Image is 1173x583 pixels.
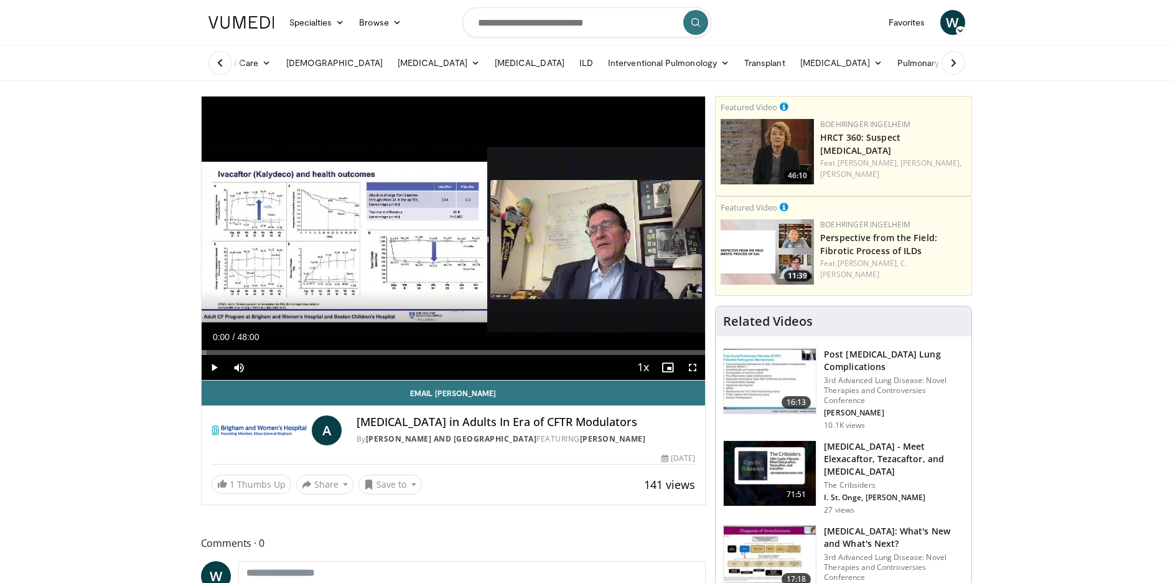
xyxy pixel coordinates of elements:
img: 0d260a3c-dea8-4d46-9ffd-2859801fb613.png.150x105_q85_crop-smart_upscale.png [721,219,814,285]
img: VuMedi Logo [208,16,274,29]
p: The Cribsiders [824,480,964,490]
p: I. St. Onge, [PERSON_NAME] [824,493,964,503]
button: Share [296,475,354,495]
a: [MEDICAL_DATA] [390,50,487,75]
div: Feat. [820,158,966,180]
a: C. [PERSON_NAME] [820,258,907,280]
span: 46:10 [784,170,811,181]
div: By FEATURING [357,434,695,445]
a: Browse [352,10,409,35]
p: 3rd Advanced Lung Disease: Novel Therapies and Controversies Conference [824,376,964,405]
a: [MEDICAL_DATA] [793,50,890,75]
a: A [312,415,342,445]
input: Search topics, interventions [462,7,711,37]
span: 16:13 [782,396,811,409]
p: [PERSON_NAME] [824,408,964,418]
a: W [940,10,965,35]
a: 1 Thumbs Up [212,475,291,494]
a: [PERSON_NAME] [820,169,879,179]
a: [PERSON_NAME], [838,258,899,268]
a: [PERSON_NAME], [838,158,899,168]
a: Pulmonary Infection [890,50,998,75]
a: [PERSON_NAME] and [GEOGRAPHIC_DATA] [366,434,537,444]
div: Progress Bar [202,350,706,355]
p: 3rd Advanced Lung Disease: Novel Therapies and Controversies Conference [824,552,964,582]
button: Playback Rate [630,355,655,380]
h3: Post [MEDICAL_DATA] Lung Complications [824,348,964,373]
a: 11:39 [721,219,814,285]
img: Brigham and Women's Hospital [212,415,307,445]
a: [MEDICAL_DATA] [487,50,572,75]
a: Interventional Pulmonology [601,50,737,75]
a: Email [PERSON_NAME] [202,381,706,405]
span: Comments 0 [201,535,706,551]
a: [PERSON_NAME] [580,434,646,444]
h3: [MEDICAL_DATA] - Meet Elexacaftor, Tezacaftor, and [MEDICAL_DATA] [824,440,964,478]
span: / [233,332,235,342]
span: 1 [230,478,235,490]
a: 46:10 [721,119,814,184]
a: 16:13 Post [MEDICAL_DATA] Lung Complications 3rd Advanced Lung Disease: Novel Therapies and Contr... [723,348,964,430]
h4: Related Videos [723,314,813,329]
div: [DATE] [661,453,695,464]
a: Boehringer Ingelheim [820,219,910,230]
a: [PERSON_NAME], [900,158,961,168]
img: b70a3f39-4b52-4eaa-b21b-60f6091b501e.150x105_q85_crop-smart_upscale.jpg [724,441,816,506]
a: Specialties [282,10,352,35]
a: ILD [572,50,601,75]
img: 8340d56b-4f12-40ce-8f6a-f3da72802623.png.150x105_q85_crop-smart_upscale.png [721,119,814,184]
video-js: Video Player [202,97,706,381]
a: Perspective from the Field: Fibrotic Process of ILDs [820,232,937,257]
div: Feat. [820,258,966,280]
small: Featured Video [721,202,777,213]
span: 11:39 [784,270,811,282]
span: 0:00 [213,332,230,342]
p: 10.1K views [824,420,865,430]
button: Play [202,355,227,380]
h3: [MEDICAL_DATA]: What's New and What's Next? [824,525,964,550]
button: Fullscreen [680,355,705,380]
button: Mute [227,355,251,380]
button: Enable picture-in-picture mode [655,355,680,380]
span: 48:00 [237,332,259,342]
a: Boehringer Ingelheim [820,119,910,130]
span: 71:51 [782,488,811,501]
button: Save to [358,475,422,495]
a: [DEMOGRAPHIC_DATA] [279,50,390,75]
a: Transplant [737,50,793,75]
small: Featured Video [721,102,777,113]
a: Favorites [881,10,933,35]
p: 27 views [824,505,854,515]
span: 141 views [644,477,695,492]
a: 71:51 [MEDICAL_DATA] - Meet Elexacaftor, Tezacaftor, and [MEDICAL_DATA] The Cribsiders I. St. Ong... [723,440,964,515]
a: HRCT 360: Suspect [MEDICAL_DATA] [820,131,900,156]
img: 667297da-f7fe-4586-84bf-5aeb1aa9adcb.150x105_q85_crop-smart_upscale.jpg [724,349,816,414]
h4: [MEDICAL_DATA] in Adults In Era of CFTR Modulators [357,415,695,429]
